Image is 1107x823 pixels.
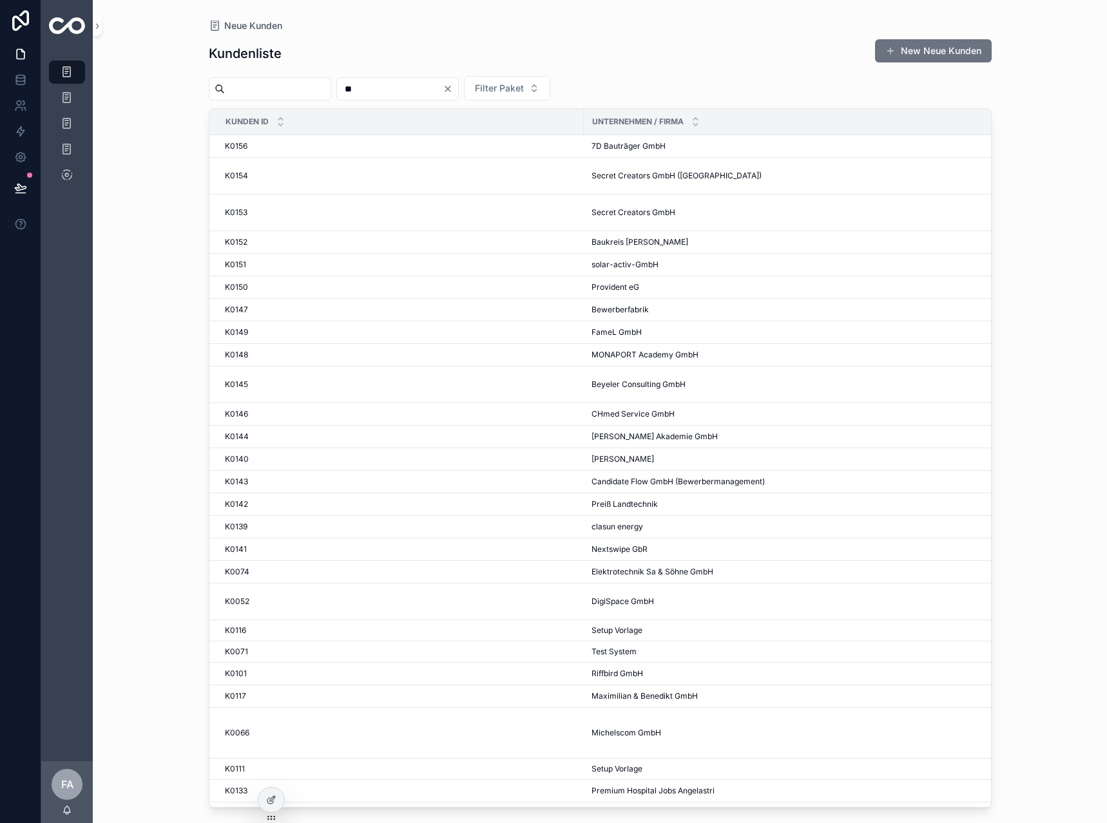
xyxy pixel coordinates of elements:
span: Neue Kunden [224,19,282,32]
span: FameL GmbH [592,327,642,337]
a: MONAPORT Academy GmbH [592,350,992,360]
a: DigiSpace GmbH [592,596,992,607]
a: K0156 [225,141,576,151]
span: K0152 [225,237,247,247]
span: Riffbird GmbH [592,668,643,679]
span: K0071 [225,647,248,657]
a: Michelscom GmbH [592,728,992,738]
a: Beyeler Consulting GmbH [592,379,992,390]
span: K0154 [225,171,248,181]
a: K0133 [225,786,576,796]
button: New Neue Kunden [875,39,992,62]
span: K0141 [225,544,247,554]
a: K0111 [225,764,576,774]
span: Candidate Flow GmbH (Bewerbermanagement) [592,477,765,487]
a: K0071 [225,647,576,657]
a: K0052 [225,596,576,607]
span: K0147 [225,305,248,315]
a: K0153 [225,207,576,218]
span: [PERSON_NAME] [592,454,654,464]
a: Candidate Flow GmbH (Bewerbermanagement) [592,477,992,487]
a: Preiß Landtechnik [592,499,992,509]
span: Bewerberfabrik [592,305,649,315]
span: solar-activ-GmbH [592,260,659,270]
a: K0154 [225,171,576,181]
span: K0139 [225,522,247,532]
span: K0150 [225,282,248,292]
a: K0141 [225,544,576,554]
a: [PERSON_NAME] Akademie GmbH [592,431,992,442]
a: K0074 [225,567,576,577]
a: K0148 [225,350,576,360]
span: K0117 [225,691,246,701]
a: Secret Creators GmbH ([GEOGRAPHIC_DATA]) [592,171,992,181]
span: Filter Paket [475,82,524,95]
a: Test System [592,647,992,657]
a: Secret Creators GmbH [592,207,992,218]
span: Secret Creators GmbH ([GEOGRAPHIC_DATA]) [592,171,762,181]
button: Select Button [464,76,550,100]
a: K0117 [225,691,576,701]
span: K0146 [225,409,248,419]
a: K0151 [225,260,576,270]
span: [PERSON_NAME] Akademie GmbH [592,431,718,442]
a: Setup Vorlage [592,625,992,636]
span: K0143 [225,477,248,487]
div: scrollable content [41,52,93,203]
a: K0144 [225,431,576,442]
a: Nextswipe GbR [592,544,992,554]
a: K0139 [225,522,576,532]
span: K0142 [225,499,248,509]
a: K0116 [225,625,576,636]
span: K0140 [225,454,249,464]
a: K0066 [225,728,576,738]
a: Neue Kunden [209,19,282,32]
img: App logo [49,17,85,34]
a: FameL GmbH [592,327,992,337]
span: CHmed Service GmbH [592,409,675,419]
span: Elektrotechnik Sa & Söhne GmbH [592,567,713,577]
a: K0145 [225,379,576,390]
a: K0101 [225,668,576,679]
a: Provident eG [592,282,992,292]
a: Maximilian & Benedikt GmbH [592,691,992,701]
a: K0150 [225,282,576,292]
a: Elektrotechnik Sa & Söhne GmbH [592,567,992,577]
span: Unternehmen / Firma [592,117,684,127]
span: MONAPORT Academy GmbH [592,350,698,360]
span: K0116 [225,625,246,636]
span: K0156 [225,141,247,151]
span: Premium Hospital Jobs Angelastri [592,786,715,796]
span: Setup Vorlage [592,764,642,774]
span: Beyeler Consulting GmbH [592,379,686,390]
span: DigiSpace GmbH [592,596,654,607]
a: Riffbird GmbH [592,668,992,679]
span: Secret Creators GmbH [592,207,675,218]
span: K0151 [225,260,246,270]
a: CHmed Service GmbH [592,409,992,419]
a: K0149 [225,327,576,337]
span: 7D Bauträger GmbH [592,141,666,151]
a: solar-activ-GmbH [592,260,992,270]
a: Setup Vorlage [592,764,992,774]
span: K0145 [225,379,248,390]
a: Bewerberfabrik [592,305,992,315]
span: Setup Vorlage [592,625,642,636]
span: Preiß Landtechnik [592,499,658,509]
a: K0143 [225,477,576,487]
span: K0111 [225,764,245,774]
a: K0147 [225,305,576,315]
span: Test System [592,647,637,657]
a: 7D Bauträger GmbH [592,141,992,151]
span: K0133 [225,786,247,796]
span: Michelscom GmbH [592,728,661,738]
a: K0146 [225,409,576,419]
span: K0066 [225,728,249,738]
span: K0149 [225,327,248,337]
span: Baukreis [PERSON_NAME] [592,237,688,247]
span: clasun energy [592,522,643,532]
span: Nextswipe GbR [592,544,648,554]
span: Provident eG [592,282,639,292]
span: Maximilian & Benedikt GmbH [592,691,698,701]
